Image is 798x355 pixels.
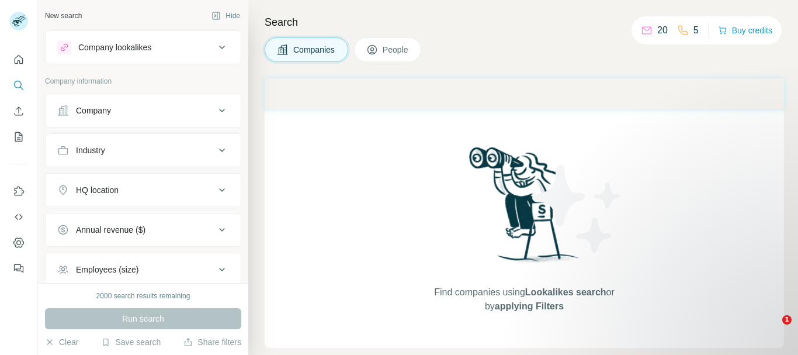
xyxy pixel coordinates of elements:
[693,23,699,37] p: 5
[45,76,241,87] p: Company information
[782,315,792,325] span: 1
[96,291,190,301] div: 2000 search results remaining
[758,315,786,343] iframe: Intercom live chat
[9,49,28,70] button: Quick start
[46,33,241,61] button: Company lookalikes
[431,285,617,313] span: Find companies using or by
[46,136,241,164] button: Industry
[46,256,241,284] button: Employees (size)
[203,7,248,25] button: Hide
[9,101,28,122] button: Enrich CSV
[293,44,336,56] span: Companies
[46,216,241,244] button: Annual revenue ($)
[183,336,241,348] button: Share filters
[76,184,119,196] div: HQ location
[9,258,28,279] button: Feedback
[525,156,630,261] img: Surfe Illustration - Stars
[76,264,138,275] div: Employees (size)
[76,144,105,156] div: Industry
[9,232,28,253] button: Dashboard
[9,181,28,202] button: Use Surfe on LinkedIn
[45,336,78,348] button: Clear
[9,126,28,147] button: My lists
[76,224,145,236] div: Annual revenue ($)
[46,96,241,125] button: Company
[9,206,28,228] button: Use Surfe API
[265,14,784,30] h4: Search
[45,11,82,21] div: New search
[78,42,151,53] div: Company lookalikes
[464,144,585,274] img: Surfe Illustration - Woman searching with binoculars
[76,105,111,116] div: Company
[495,301,564,311] span: applying Filters
[265,78,784,109] iframe: Banner
[383,44,410,56] span: People
[525,287,606,297] span: Lookalikes search
[101,336,161,348] button: Save search
[9,75,28,96] button: Search
[657,23,668,37] p: 20
[718,22,772,39] button: Buy credits
[46,176,241,204] button: HQ location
